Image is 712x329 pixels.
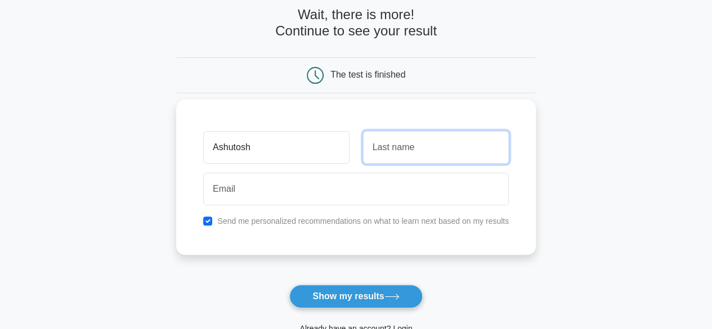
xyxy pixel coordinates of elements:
[176,7,536,39] h4: Wait, there is more! Continue to see your result
[203,131,349,164] input: First name
[330,70,405,79] div: The test is finished
[217,217,509,226] label: Send me personalized recommendations on what to learn next based on my results
[289,285,422,308] button: Show my results
[363,131,509,164] input: Last name
[203,173,509,205] input: Email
